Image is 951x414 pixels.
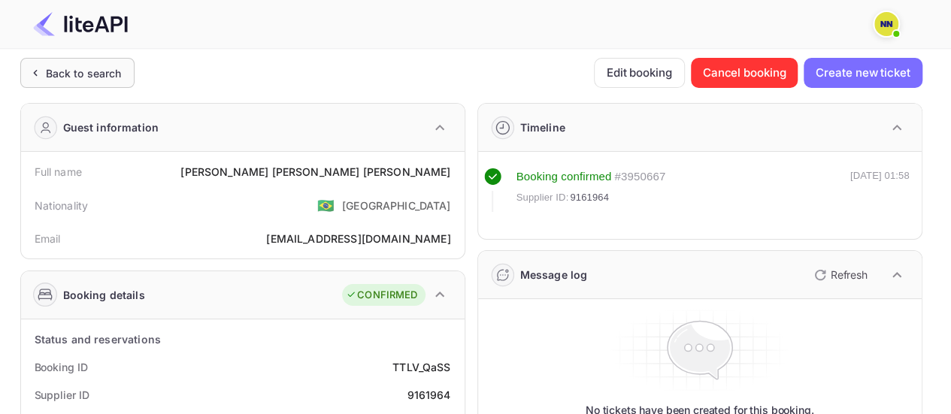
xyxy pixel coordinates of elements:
div: 9161964 [407,387,450,403]
div: Nationality [35,198,89,213]
p: Refresh [831,267,868,283]
button: Cancel booking [691,58,798,88]
button: Create new ticket [804,58,922,88]
div: Status and reservations [35,331,161,347]
span: 9161964 [570,190,609,205]
div: TTLV_QaSS [392,359,450,375]
div: Booking ID [35,359,88,375]
span: United States [317,192,335,219]
button: Edit booking [594,58,685,88]
div: Supplier ID [35,387,89,403]
div: Booking confirmed [516,168,612,186]
button: Refresh [805,263,874,287]
div: # 3950667 [614,168,665,186]
div: [DATE] 01:58 [850,168,910,212]
div: [PERSON_NAME] [PERSON_NAME] [PERSON_NAME] [180,164,450,180]
img: N/A N/A [874,12,898,36]
div: Message log [520,267,588,283]
div: Timeline [520,119,565,135]
div: CONFIRMED [346,288,417,303]
span: Supplier ID: [516,190,569,205]
div: Booking details [63,287,145,303]
div: [GEOGRAPHIC_DATA] [342,198,451,213]
img: LiteAPI Logo [33,12,128,36]
div: Full name [35,164,82,180]
div: Email [35,231,61,246]
div: Guest information [63,119,159,135]
div: [EMAIL_ADDRESS][DOMAIN_NAME] [266,231,450,246]
div: Back to search [46,65,122,81]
